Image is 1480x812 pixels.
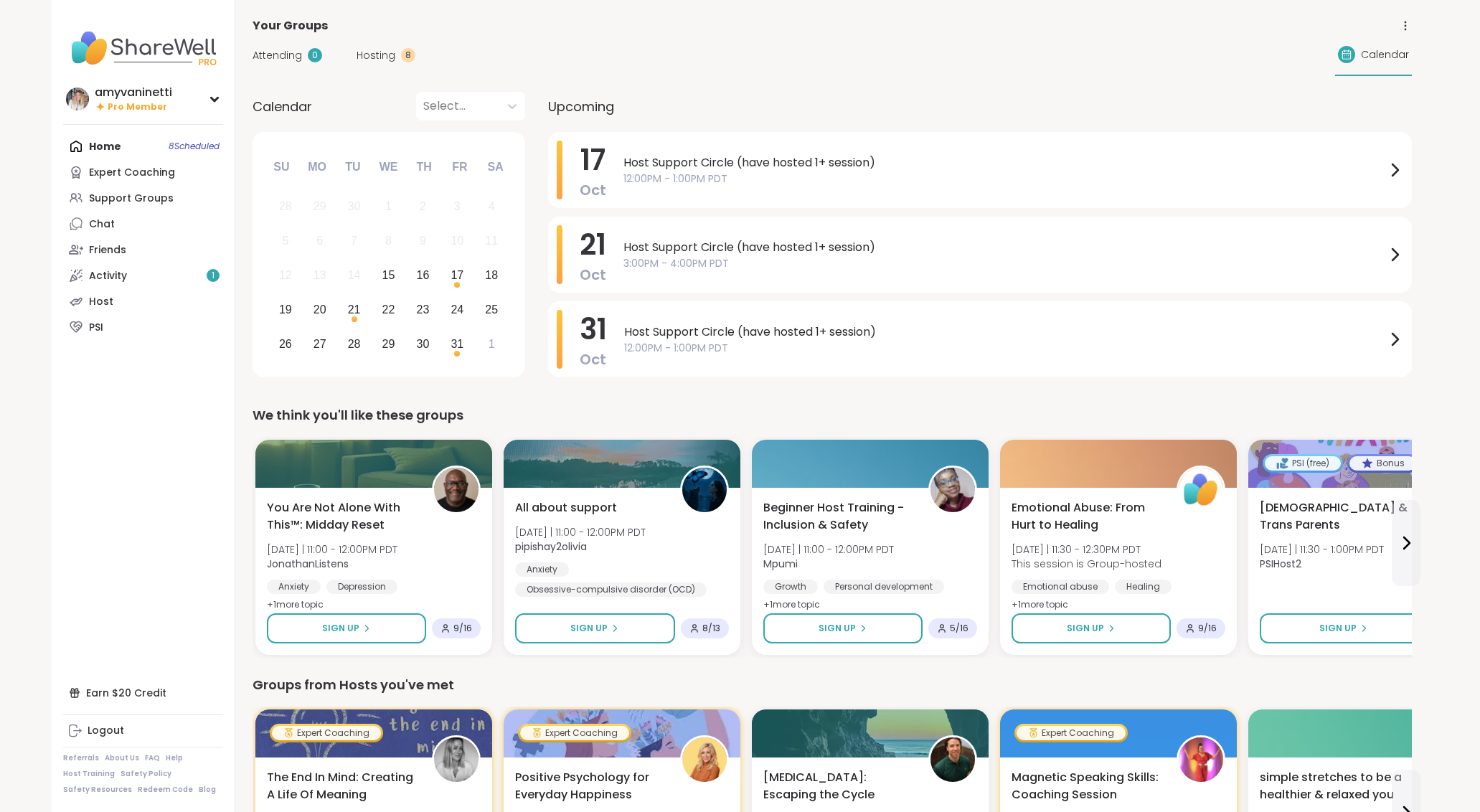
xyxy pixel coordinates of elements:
[451,334,463,354] div: 31
[372,151,404,183] div: We
[63,314,223,340] a: PSI
[1349,456,1416,471] div: Bonus
[1012,542,1161,557] span: [DATE] | 11:30 - 12:30PM PDT
[570,622,608,635] span: Sign Up
[515,539,587,554] b: pipishay2olivia
[520,726,629,740] div: Expert Coaching
[253,675,1412,695] div: Groups from Hosts you've met
[89,295,113,309] div: Host
[623,239,1386,256] span: Host Support Circle (have hosted 1+ session)
[407,329,438,359] div: Choose Thursday, October 30th, 2025
[442,260,473,291] div: Choose Friday, October 17th, 2025
[763,499,913,534] span: Beginner Host Training - Inclusion & Safety
[95,85,172,100] div: amyvaninetti
[434,468,479,512] img: JonathanListens
[348,197,361,216] div: 30
[442,294,473,325] div: Choose Friday, October 24th, 2025
[199,785,216,795] a: Blog
[304,294,335,325] div: Choose Monday, October 20th, 2025
[515,769,664,803] span: Positive Psychology for Everyday Happiness
[1198,623,1217,634] span: 9 / 16
[476,260,507,291] div: Choose Saturday, October 18th, 2025
[476,294,507,325] div: Choose Saturday, October 25th, 2025
[1067,622,1104,635] span: Sign Up
[408,151,440,183] div: Th
[442,192,473,222] div: Not available Friday, October 3rd, 2025
[279,265,292,285] div: 12
[253,405,1412,425] div: We think you'll like these groups
[682,468,727,512] img: pipishay2olivia
[479,151,511,183] div: Sa
[339,294,369,325] div: Choose Tuesday, October 21st, 2025
[453,623,472,634] span: 9 / 16
[763,769,913,803] span: [MEDICAL_DATA]: Escaping the Cycle
[515,613,675,643] button: Sign Up
[407,294,438,325] div: Choose Thursday, October 23rd, 2025
[63,23,223,73] img: ShareWell Nav Logo
[373,294,404,325] div: Choose Wednesday, October 22nd, 2025
[270,260,301,291] div: Not available Sunday, October 12th, 2025
[316,231,323,250] div: 6
[1361,47,1409,62] span: Calendar
[314,265,326,285] div: 13
[373,260,404,291] div: Choose Wednesday, October 15th, 2025
[702,623,720,634] span: 8 / 13
[489,197,495,216] div: 4
[442,329,473,359] div: Choose Friday, October 31st, 2025
[1012,613,1171,643] button: Sign Up
[624,324,1386,341] span: Host Support Circle (have hosted 1+ session)
[444,151,476,183] div: Fr
[279,334,292,354] div: 26
[580,180,606,200] span: Oct
[267,580,321,594] div: Anxiety
[339,226,369,257] div: Not available Tuesday, October 7th, 2025
[1012,499,1161,534] span: Emotional Abuse: From Hurt to Healing
[322,622,359,635] span: Sign Up
[930,737,975,782] img: Mike
[420,197,426,216] div: 2
[1260,557,1301,571] b: PSIHost2
[166,753,183,763] a: Help
[308,48,322,62] div: 0
[270,294,301,325] div: Choose Sunday, October 19th, 2025
[451,300,463,319] div: 24
[485,300,498,319] div: 25
[337,151,369,183] div: Tu
[373,329,404,359] div: Choose Wednesday, October 29th, 2025
[417,334,430,354] div: 30
[89,192,174,206] div: Support Groups
[348,265,361,285] div: 14
[314,334,326,354] div: 27
[1012,557,1161,571] span: This session is Group-hosted
[763,580,818,594] div: Growth
[385,231,392,250] div: 8
[763,542,894,557] span: [DATE] | 11:00 - 12:00PM PDT
[89,217,115,232] div: Chat
[88,724,124,738] div: Logout
[1265,456,1341,471] div: PSI (free)
[270,329,301,359] div: Choose Sunday, October 26th, 2025
[267,769,416,803] span: The End In Mind: Creating A Life Of Meaning
[339,260,369,291] div: Not available Tuesday, October 14th, 2025
[1179,468,1223,512] img: ShareWell
[279,300,292,319] div: 19
[763,557,798,571] b: Mpumi
[1012,769,1161,803] span: Magnetic Speaking Skills: Coaching Session
[63,211,223,237] a: Chat
[304,226,335,257] div: Not available Monday, October 6th, 2025
[138,785,193,795] a: Redeem Code
[489,334,495,354] div: 1
[623,256,1386,271] span: 3:00PM - 4:00PM PDT
[326,580,397,594] div: Depression
[434,737,479,782] img: alixtingle
[407,226,438,257] div: Not available Thursday, October 9th, 2025
[348,300,361,319] div: 21
[442,226,473,257] div: Not available Friday, October 10th, 2025
[357,48,395,63] span: Hosting
[89,321,103,335] div: PSI
[623,171,1386,187] span: 12:00PM - 1:00PM PDT
[63,785,132,795] a: Safety Resources
[121,769,171,779] a: Safety Policy
[267,613,426,643] button: Sign Up
[1319,622,1357,635] span: Sign Up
